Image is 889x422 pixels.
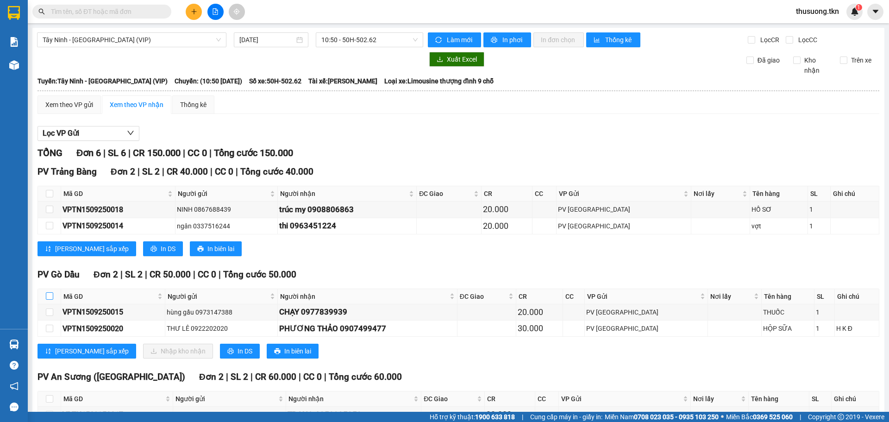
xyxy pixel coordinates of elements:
img: solution-icon [9,37,19,47]
li: [STREET_ADDRESS][PERSON_NAME]. [GEOGRAPHIC_DATA], Tỉnh [GEOGRAPHIC_DATA] [87,23,387,34]
div: 1 [809,204,828,214]
button: printerIn DS [143,241,183,256]
div: VPTN1509250018 [63,204,174,215]
th: CC [563,289,585,304]
th: Ghi chú [832,391,879,407]
button: file-add [207,4,224,20]
div: PV [GEOGRAPHIC_DATA] [558,204,689,214]
th: CR [516,289,563,304]
span: | [138,166,140,177]
td: PV Tây Ninh [585,304,708,321]
span: Đơn 2 [199,372,224,382]
th: CR [485,391,535,407]
button: aim [229,4,245,20]
span: | [324,372,326,382]
span: PV Trảng Bàng [38,166,97,177]
div: HỘP SỮA [763,323,813,334]
span: Chuyến: (10:50 [DATE]) [175,76,242,86]
div: Xem theo VP nhận [110,100,163,110]
th: Ghi chú [835,289,879,304]
span: Lọc CC [795,35,819,45]
div: 1 [816,323,833,334]
span: Lọc CR [757,35,781,45]
span: Người nhận [280,291,448,302]
div: 20.000 [518,306,561,319]
span: sort-ascending [45,246,51,253]
span: Miền Nam [605,412,719,422]
span: Đơn 6 [76,147,101,158]
span: | [522,412,523,422]
div: 30.000 [518,322,561,335]
span: printer [150,246,157,253]
span: Người gửi [178,189,269,199]
span: CR 150.000 [133,147,181,158]
div: thi 0963451224 [279,220,415,232]
div: ngân 0337516244 [177,221,276,231]
button: In đơn chọn [533,32,584,47]
span: | [103,147,106,158]
span: VP Gửi [561,394,682,404]
span: | [145,269,147,280]
th: Ghi chú [831,186,879,202]
span: In DS [161,244,175,254]
div: kiện mẫu [750,409,808,420]
button: plus [186,4,202,20]
span: [PERSON_NAME] sắp xếp [55,346,129,356]
span: 10:50 - 50H-502.62 [321,33,418,47]
span: printer [274,348,281,355]
img: warehouse-icon [9,340,19,349]
span: Xuất Excel [447,54,477,64]
strong: 1900 633 818 [475,413,515,421]
span: [PERSON_NAME] sắp xếp [55,244,129,254]
span: Kho nhận [801,55,833,76]
img: logo-vxr [8,6,20,20]
span: Tổng cước 50.000 [223,269,296,280]
th: SL [808,186,830,202]
span: | [250,372,253,382]
button: caret-down [867,4,883,20]
div: 1 [811,409,829,420]
span: Cung cấp máy in - giấy in: [530,412,602,422]
span: SL 2 [125,269,143,280]
th: SL [814,289,835,304]
div: NINH 0867688439 [177,204,276,214]
span: Loại xe: Limousine thượng đỉnh 9 chỗ [384,76,494,86]
div: 20.000 [483,203,531,216]
span: | [209,147,212,158]
div: H K Đ [836,323,877,334]
span: question-circle [10,361,19,370]
span: Hỗ trợ kỹ thuật: [430,412,515,422]
button: downloadNhập kho nhận [143,344,213,359]
span: printer [227,348,234,355]
span: | [162,166,164,177]
button: downloadXuất Excel [429,52,484,67]
div: 1 [816,307,833,317]
span: bar-chart [594,37,601,44]
strong: 0369 525 060 [753,413,793,421]
th: CC [535,391,559,407]
span: | [299,372,301,382]
div: VPTN1509250014 [63,220,174,232]
span: ĐC Giao [424,394,475,404]
td: PV Tây Ninh [585,321,708,337]
td: VPTN1509250015 [61,304,165,321]
span: CC 0 [188,147,207,158]
sup: 1 [856,4,862,11]
button: printerIn DS [220,344,260,359]
button: syncLàm mới [428,32,481,47]
span: Tài xế: [PERSON_NAME] [308,76,377,86]
img: icon-new-feature [851,7,859,16]
span: PV Gò Dầu [38,269,80,280]
td: VPTN1509250020 [61,321,165,337]
span: sync [435,37,443,44]
b: GỬI : PV Gò Dầu [12,67,104,82]
img: logo.jpg [12,12,58,58]
td: PV Tây Ninh [557,202,691,218]
div: PV [GEOGRAPHIC_DATA] [586,307,706,317]
span: Người gửi [168,291,268,302]
span: Thống kê [605,35,633,45]
span: down [127,129,134,137]
span: Người nhận [280,189,407,199]
td: VPTN1509250018 [61,202,175,218]
div: trúc my 0908806863 [279,203,415,216]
